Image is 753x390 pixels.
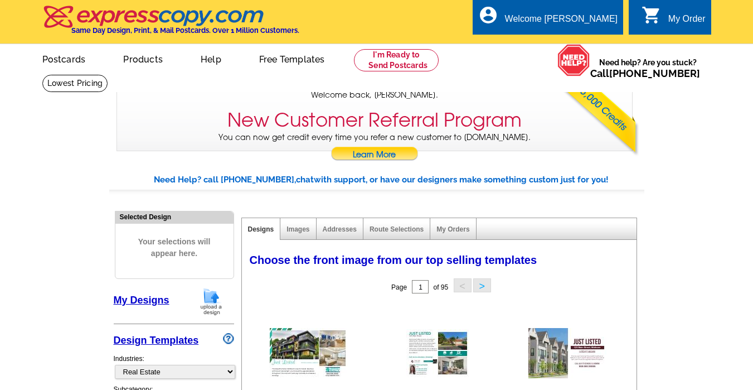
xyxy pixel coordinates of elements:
a: [PHONE_NUMBER] [609,68,700,79]
div: My Order [668,14,706,30]
a: Images [286,225,309,233]
button: < [454,278,472,292]
img: upload-design [197,287,226,316]
a: Design Templates [114,335,199,346]
span: of 95 [433,283,448,291]
img: RE Fresh [528,328,606,378]
a: Postcards [25,45,104,71]
a: Designs [248,225,274,233]
span: Choose the front image from our top selling templates [250,254,537,266]
div: Need Help? call [PHONE_NUMBER], with support, or have our designers make something custom just fo... [154,174,644,186]
button: > [473,278,491,292]
a: My Designs [114,295,169,306]
span: chat [296,175,314,185]
img: help [557,44,590,76]
div: Welcome [PERSON_NAME] [505,14,618,30]
a: Learn More [331,147,419,163]
img: Listed Two Photo [406,329,470,377]
div: Selected Design [115,211,234,222]
i: shopping_cart [642,5,662,25]
h4: Same Day Design, Print, & Mail Postcards. Over 1 Million Customers. [71,26,299,35]
a: Products [105,45,181,71]
a: My Orders [436,225,469,233]
img: design-wizard-help-icon.png [223,333,234,344]
h3: New Customer Referral Program [227,109,522,132]
p: You can now get credit every time you refer a new customer to [DOMAIN_NAME]. [117,132,632,163]
img: JL Stripes [270,328,348,378]
a: Free Templates [241,45,343,71]
a: Route Selections [370,225,424,233]
span: Welcome back, [PERSON_NAME]. [311,89,438,101]
a: Help [183,45,239,71]
span: Need help? Are you stuck? [590,57,706,79]
a: shopping_cart My Order [642,12,706,26]
span: Page [391,283,407,291]
a: Addresses [323,225,357,233]
a: Same Day Design, Print, & Mail Postcards. Over 1 Million Customers. [42,13,299,35]
i: account_circle [478,5,498,25]
div: Industries: [114,348,234,384]
span: Call [590,68,700,79]
span: Your selections will appear here. [124,225,225,271]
